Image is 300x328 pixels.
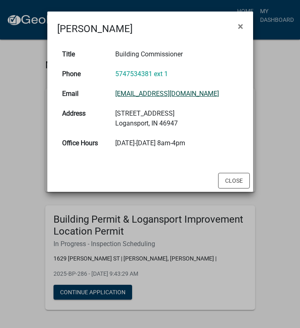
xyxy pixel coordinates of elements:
[57,44,111,64] th: Title
[110,44,243,64] td: Building Commissioner
[115,138,238,148] div: [DATE]-[DATE] 8am-4pm
[115,90,219,98] a: [EMAIL_ADDRESS][DOMAIN_NAME]
[115,70,168,78] a: 5747534381 ext 1
[238,21,243,32] span: ×
[110,104,243,133] td: [STREET_ADDRESS] Logansport, IN 46947
[218,173,250,188] button: Close
[57,84,111,104] th: Email
[57,64,111,84] th: Phone
[57,104,111,133] th: Address
[231,15,250,38] button: Close
[57,133,111,153] th: Office Hours
[57,21,133,36] h4: [PERSON_NAME]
